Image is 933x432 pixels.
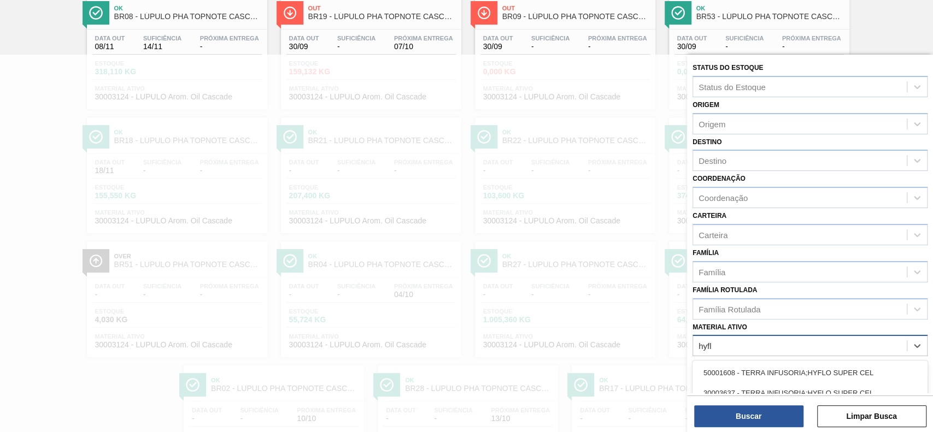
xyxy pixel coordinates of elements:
[283,6,297,20] img: Ícone
[200,43,259,51] span: -
[114,13,262,21] span: BR08 - LÚPULO PHA TOPNOTE CASCADE
[289,35,319,42] span: Data out
[693,323,747,331] label: Material ativo
[588,43,647,51] span: -
[671,6,685,20] img: Ícone
[394,43,453,51] span: 07/10
[699,267,725,276] div: Família
[200,35,259,42] span: Próxima Entrega
[477,6,491,20] img: Ícone
[725,35,764,42] span: Suficiência
[693,138,721,146] label: Destino
[114,5,262,11] span: Ok
[308,5,456,11] span: Out
[782,43,841,51] span: -
[693,363,928,383] div: 50001608 - TERRA INFUSORIA;HYFLO SUPER CEL
[502,13,650,21] span: BR09 - LÚPULO PHA TOPNOTE CASCADE
[588,35,647,42] span: Próxima Entrega
[693,383,928,403] div: 30003637 - TERRA INFUSORIA;HYFLO SUPER CEL
[143,35,181,42] span: Suficiência
[308,13,456,21] span: BR19 - LÚPULO PHA TOPNOTE CASCADE
[693,101,719,109] label: Origem
[696,5,844,11] span: Ok
[289,43,319,51] span: 30/09
[693,64,763,72] label: Status do Estoque
[677,43,707,51] span: 30/09
[693,175,746,182] label: Coordenação
[95,43,125,51] span: 08/11
[394,35,453,42] span: Próxima Entrega
[531,35,570,42] span: Suficiência
[337,35,375,42] span: Suficiência
[693,249,719,257] label: Família
[693,212,726,220] label: Carteira
[693,286,757,294] label: Família Rotulada
[143,43,181,51] span: 14/11
[699,230,727,239] div: Carteira
[699,119,725,128] div: Origem
[699,304,760,313] div: Família Rotulada
[782,35,841,42] span: Próxima Entrega
[531,43,570,51] span: -
[95,35,125,42] span: Data out
[677,35,707,42] span: Data out
[699,156,726,165] div: Destino
[725,43,764,51] span: -
[502,5,650,11] span: Out
[699,82,766,91] div: Status do Estoque
[337,43,375,51] span: -
[483,35,513,42] span: Data out
[483,43,513,51] span: 30/09
[89,6,103,20] img: Ícone
[699,193,748,203] div: Coordenação
[696,13,844,21] span: BR53 - LÚPULO PHA TOPNOTE CASCADE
